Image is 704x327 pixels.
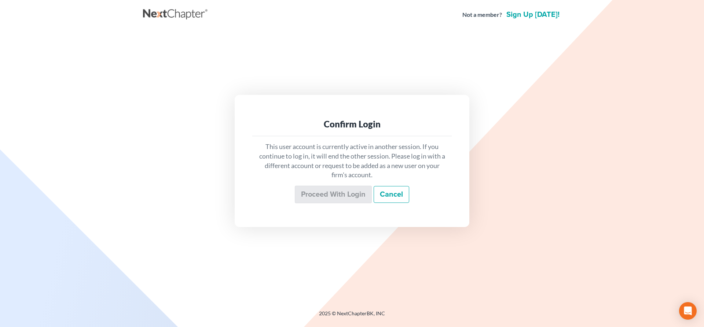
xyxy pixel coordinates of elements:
[258,118,446,130] div: Confirm Login
[258,142,446,180] p: This user account is currently active in another session. If you continue to log in, it will end ...
[295,186,372,203] input: Proceed with login
[143,310,561,323] div: 2025 © NextChapterBK, INC
[462,11,502,19] strong: Not a member?
[679,302,697,320] div: Open Intercom Messenger
[374,186,409,203] a: Cancel
[505,11,561,18] a: Sign up [DATE]!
